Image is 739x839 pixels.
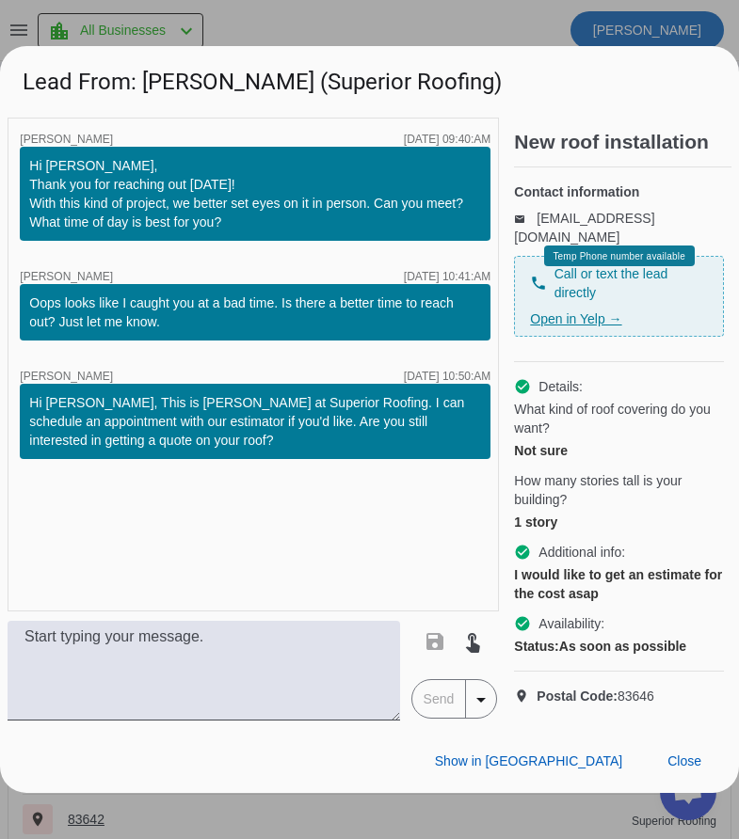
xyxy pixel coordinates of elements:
[514,400,724,437] span: What kind of roof covering do you want?
[29,393,481,450] div: Hi [PERSON_NAME], This is [PERSON_NAME] at Superior Roofing. I can schedule an appointment with o...
[20,134,113,145] span: [PERSON_NAME]
[514,513,724,531] div: 1 story
[537,689,618,704] strong: Postal Code:
[514,214,537,223] mat-icon: email
[20,271,113,282] span: [PERSON_NAME]
[514,565,724,603] div: I would like to get an estimate for the cost asap
[514,211,654,245] a: [EMAIL_ADDRESS][DOMAIN_NAME]
[20,371,113,382] span: [PERSON_NAME]
[652,744,716,778] button: Close
[404,134,490,145] div: [DATE] 09:40:AM
[514,441,724,460] div: Not sure
[404,271,490,282] div: [DATE] 10:41:AM
[514,544,531,561] mat-icon: check_circle
[514,615,531,632] mat-icon: check_circle
[470,689,492,711] mat-icon: arrow_drop_down
[514,637,724,656] div: As soon as possible
[667,753,701,768] span: Close
[29,293,481,331] div: Oops looks like I caught you at a bad time. Is there a better time to reach out? Just let me know.​
[530,311,621,326] a: Open in Yelp →
[514,378,531,395] mat-icon: check_circle
[514,133,731,151] h2: New roof installation
[537,687,654,705] span: 83646
[404,371,490,382] div: [DATE] 10:50:AM
[435,753,622,768] span: Show in [GEOGRAPHIC_DATA]
[530,275,546,292] mat-icon: phone
[538,543,625,562] span: Additional info:
[538,614,604,633] span: Availability:
[514,639,558,654] strong: Status:
[514,689,537,704] mat-icon: location_on
[514,182,724,201] h4: Contact information
[461,630,484,653] mat-icon: touch_app
[29,156,481,231] div: Hi [PERSON_NAME], Thank you for reaching out [DATE]! With this kind of project, we better set eye...
[553,251,684,261] span: Temp Phone number available
[554,264,708,302] span: Call or text the lead directly
[420,744,637,778] button: Show in [GEOGRAPHIC_DATA]
[514,471,724,509] span: How many stories tall is your building?
[538,377,583,396] span: Details:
